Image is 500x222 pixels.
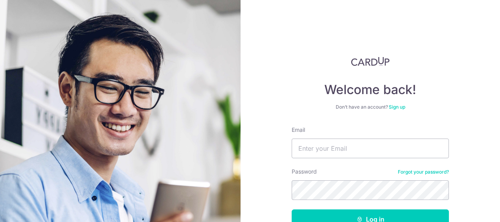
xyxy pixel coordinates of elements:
[389,104,405,110] a: Sign up
[292,104,449,110] div: Don’t have an account?
[398,169,449,175] a: Forgot your password?
[292,126,305,134] label: Email
[351,57,390,66] img: CardUp Logo
[292,168,317,176] label: Password
[292,139,449,158] input: Enter your Email
[292,82,449,98] h4: Welcome back!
